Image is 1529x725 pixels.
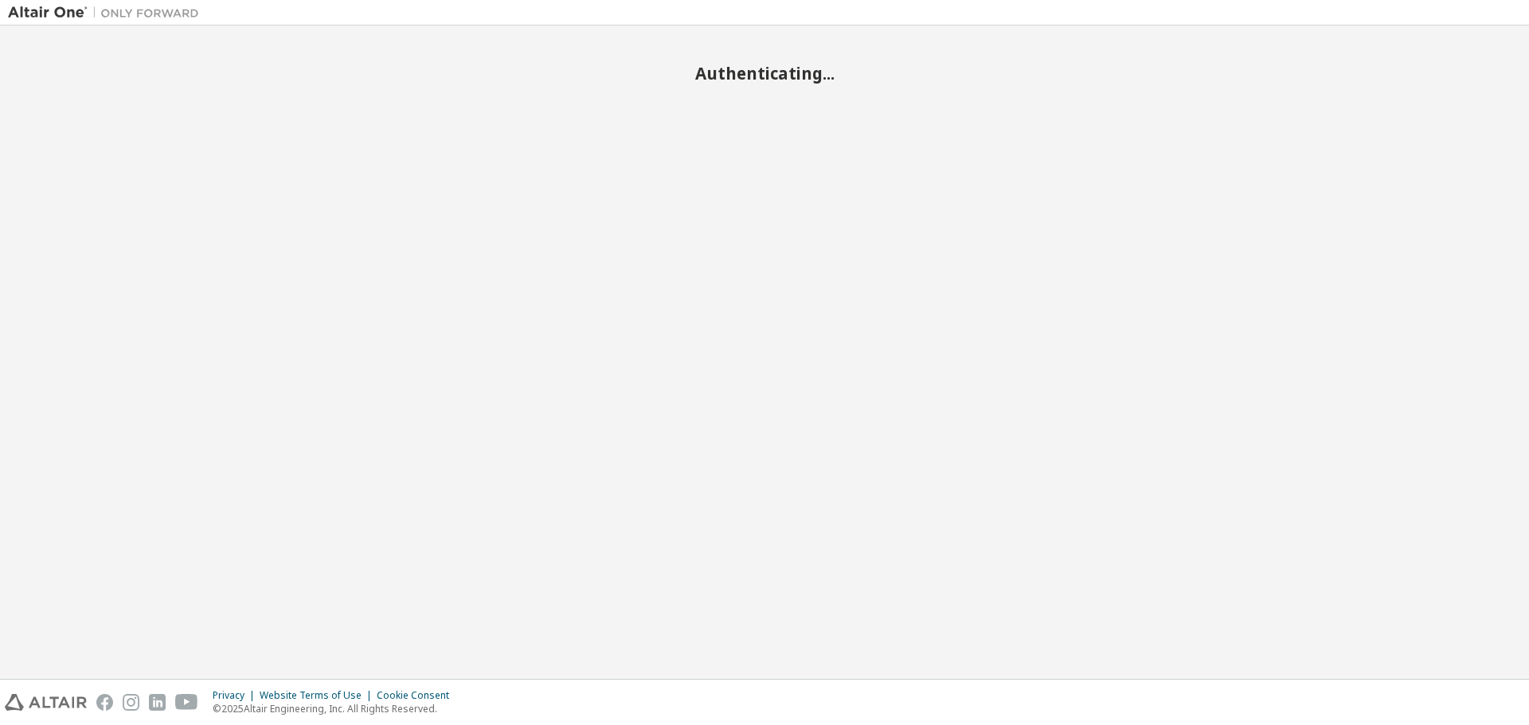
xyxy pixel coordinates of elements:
img: instagram.svg [123,694,139,711]
img: linkedin.svg [149,694,166,711]
img: facebook.svg [96,694,113,711]
h2: Authenticating... [8,63,1521,84]
p: © 2025 Altair Engineering, Inc. All Rights Reserved. [213,702,459,715]
div: Cookie Consent [377,689,459,702]
div: Website Terms of Use [260,689,377,702]
div: Privacy [213,689,260,702]
img: youtube.svg [175,694,198,711]
img: Altair One [8,5,207,21]
img: altair_logo.svg [5,694,87,711]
